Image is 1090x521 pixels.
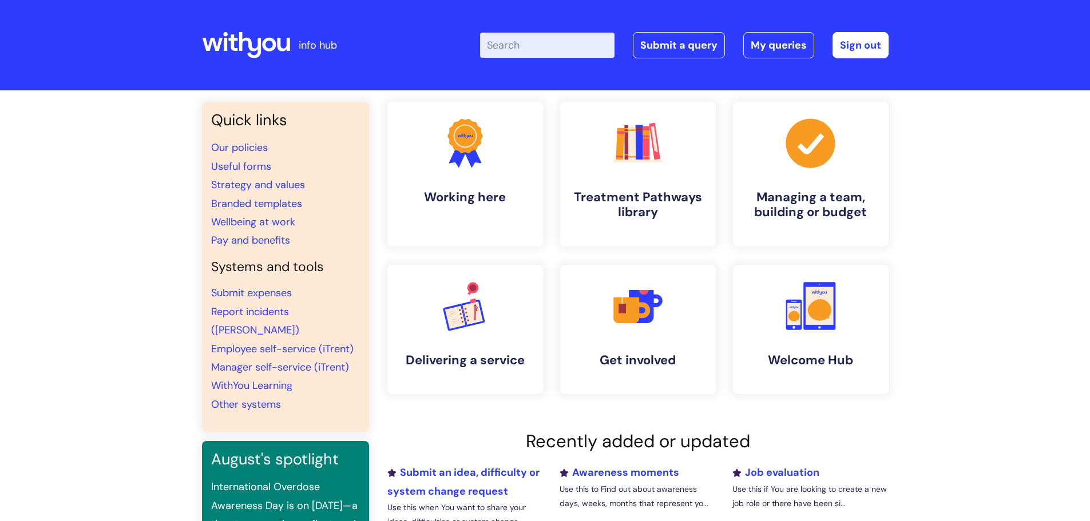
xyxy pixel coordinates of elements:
[211,215,295,229] a: Wellbeing at work
[560,265,716,394] a: Get involved
[211,197,302,210] a: Branded templates
[742,190,879,220] h4: Managing a team, building or budget
[569,353,707,368] h4: Get involved
[569,190,707,220] h4: Treatment Pathways library
[397,353,534,368] h4: Delivering a service
[560,466,679,479] a: Awareness moments
[299,36,337,54] p: info hub
[211,259,360,275] h4: Systems and tools
[742,353,879,368] h4: Welcome Hub
[211,450,360,468] h3: August's spotlight
[211,379,292,392] a: WithYou Learning
[211,233,290,247] a: Pay and benefits
[732,466,819,479] a: Job evaluation
[211,305,299,337] a: Report incidents ([PERSON_NAME])
[387,466,540,498] a: Submit an idea, difficulty or system change request
[733,102,889,246] a: Managing a team, building or budget
[560,102,716,246] a: Treatment Pathways library
[211,160,271,173] a: Useful forms
[211,111,360,129] h3: Quick links
[560,482,715,511] p: Use this to Find out about awareness days, weeks, months that represent yo...
[743,32,814,58] a: My queries
[211,360,349,374] a: Manager self-service (iTrent)
[387,265,543,394] a: Delivering a service
[733,265,889,394] a: Welcome Hub
[387,102,543,246] a: Working here
[633,32,725,58] a: Submit a query
[732,482,888,511] p: Use this if You are looking to create a new job role or there have been si...
[397,190,534,205] h4: Working here
[480,32,889,58] div: | -
[211,342,354,356] a: Employee self-service (iTrent)
[211,286,292,300] a: Submit expenses
[387,431,889,452] h2: Recently added or updated
[211,178,305,192] a: Strategy and values
[480,33,615,58] input: Search
[833,32,889,58] a: Sign out
[211,397,281,411] a: Other systems
[211,141,268,154] a: Our policies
